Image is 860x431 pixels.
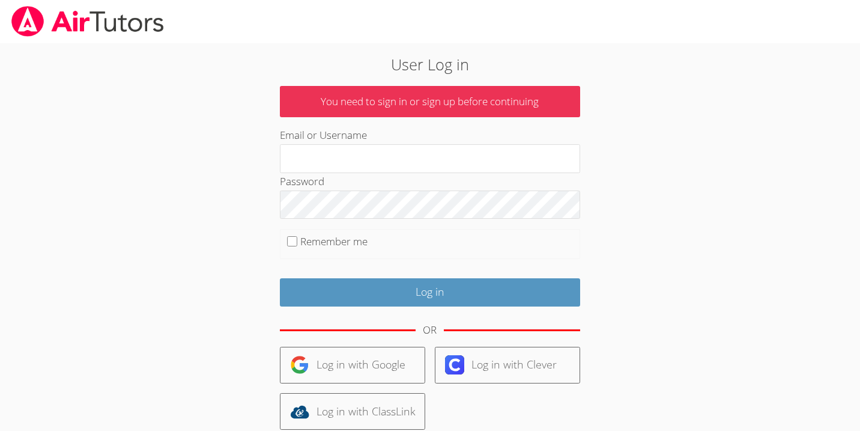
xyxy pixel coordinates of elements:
[280,86,580,118] p: You need to sign in or sign up before continuing
[280,128,367,142] label: Email or Username
[280,278,580,307] input: Log in
[280,174,324,188] label: Password
[435,347,580,384] a: Log in with Clever
[198,53,662,76] h2: User Log in
[10,6,165,37] img: airtutors_banner-c4298cdbf04f3fff15de1276eac7730deb9818008684d7c2e4769d2f7ddbe033.png
[445,355,464,374] img: clever-logo-6eab21bc6e7a338710f1a6ff85c0baf02591cd810cc4098c63d3a4b26e2feb20.svg
[280,393,425,430] a: Log in with ClassLink
[280,347,425,384] a: Log in with Google
[423,322,437,339] div: OR
[290,355,309,374] img: google-logo-50288ca7cdecda66e5e0955fdab243c47b7ad437acaf1139b6f446037453330a.svg
[290,402,309,421] img: classlink-logo-d6bb404cc1216ec64c9a2012d9dc4662098be43eaf13dc465df04b49fa7ab582.svg
[300,234,368,248] label: Remember me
